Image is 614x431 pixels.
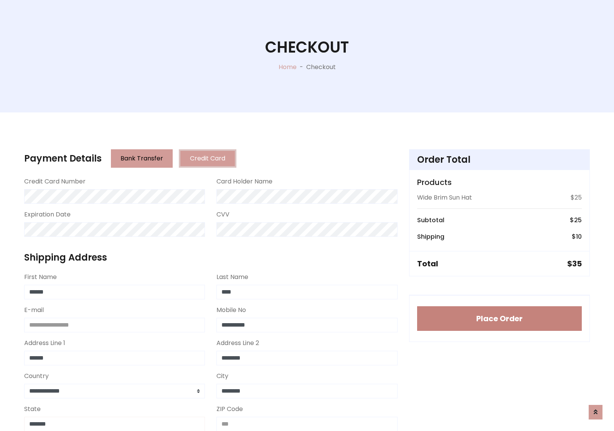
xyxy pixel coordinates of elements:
[216,339,259,348] label: Address Line 2
[572,258,582,269] span: 35
[417,193,472,202] p: Wide Brim Sun Hat
[24,210,71,219] label: Expiration Date
[306,63,336,72] p: Checkout
[24,252,398,263] h4: Shipping Address
[24,339,65,348] label: Address Line 1
[417,233,444,240] h6: Shipping
[576,232,582,241] span: 10
[111,149,173,168] button: Bank Transfer
[24,153,102,164] h4: Payment Details
[216,405,243,414] label: ZIP Code
[216,372,228,381] label: City
[574,216,582,225] span: 25
[417,154,582,165] h4: Order Total
[297,63,306,72] p: -
[417,306,582,331] button: Place Order
[417,216,444,224] h6: Subtotal
[279,63,297,71] a: Home
[179,149,236,168] button: Credit Card
[24,177,86,186] label: Credit Card Number
[265,38,349,56] h1: Checkout
[24,405,41,414] label: State
[24,372,49,381] label: Country
[216,210,229,219] label: CVV
[572,233,582,240] h6: $
[417,178,582,187] h5: Products
[571,193,582,202] p: $25
[567,259,582,268] h5: $
[24,305,44,315] label: E-mail
[216,305,246,315] label: Mobile No
[24,272,57,282] label: First Name
[570,216,582,224] h6: $
[216,177,272,186] label: Card Holder Name
[216,272,248,282] label: Last Name
[417,259,438,268] h5: Total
